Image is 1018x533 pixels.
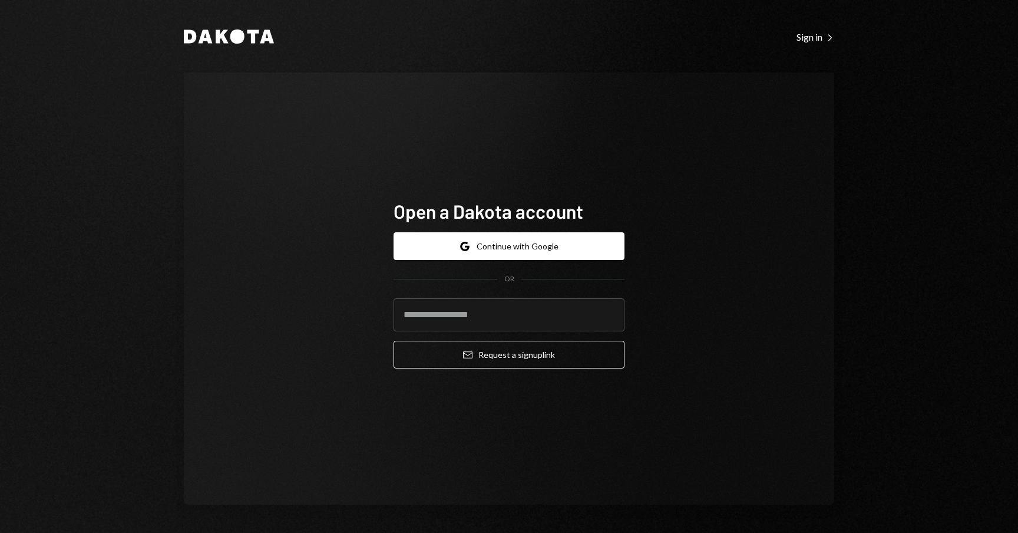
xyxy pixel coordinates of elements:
[796,31,834,43] div: Sign in
[394,232,624,260] button: Continue with Google
[394,341,624,369] button: Request a signuplink
[504,274,514,284] div: OR
[394,199,624,223] h1: Open a Dakota account
[796,30,834,43] a: Sign in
